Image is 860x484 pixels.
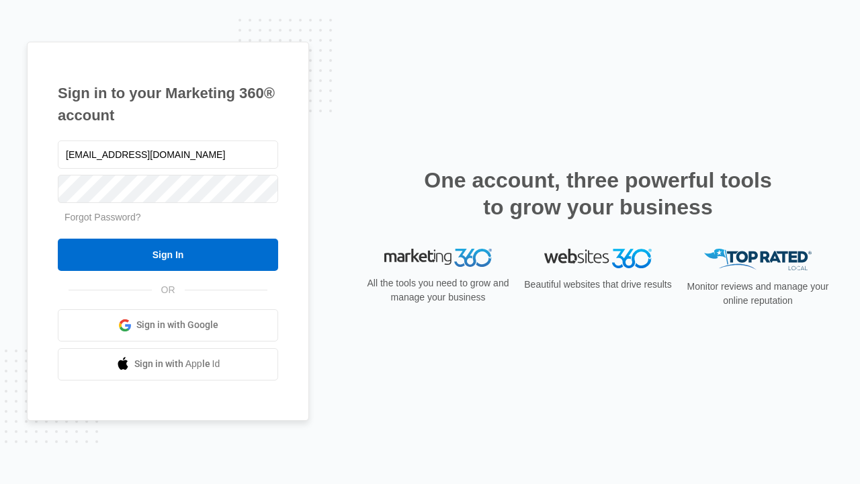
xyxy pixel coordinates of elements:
[523,278,673,292] p: Beautiful websites that drive results
[134,357,220,371] span: Sign in with Apple Id
[544,249,652,268] img: Websites 360
[704,249,812,271] img: Top Rated Local
[58,239,278,271] input: Sign In
[136,318,218,332] span: Sign in with Google
[58,348,278,380] a: Sign in with Apple Id
[58,309,278,341] a: Sign in with Google
[420,167,776,220] h2: One account, three powerful tools to grow your business
[58,140,278,169] input: Email
[384,249,492,268] img: Marketing 360
[64,212,141,223] a: Forgot Password?
[58,82,278,126] h1: Sign in to your Marketing 360® account
[363,276,513,305] p: All the tools you need to grow and manage your business
[683,280,833,308] p: Monitor reviews and manage your online reputation
[152,283,185,297] span: OR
